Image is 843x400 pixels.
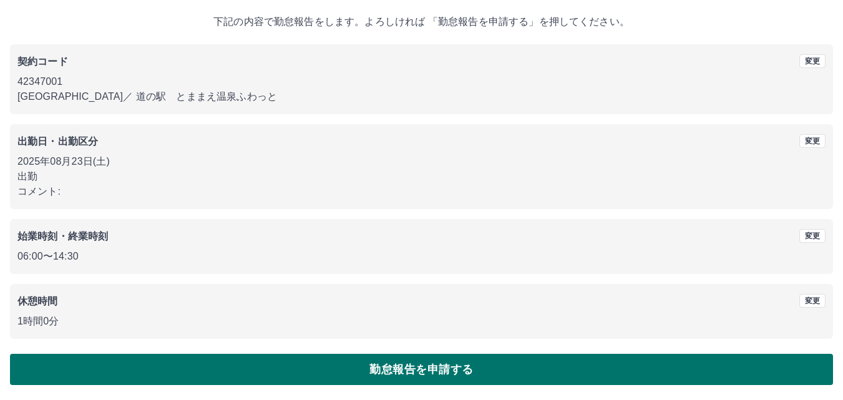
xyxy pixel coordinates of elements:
[799,229,826,243] button: 変更
[17,184,826,199] p: コメント:
[17,56,68,67] b: 契約コード
[17,74,826,89] p: 42347001
[799,134,826,148] button: 変更
[17,154,826,169] p: 2025年08月23日(土)
[17,89,826,104] p: [GEOGRAPHIC_DATA] ／ 道の駅 とままえ温泉ふわっと
[17,296,58,306] b: 休憩時間
[799,294,826,308] button: 変更
[10,14,833,29] p: 下記の内容で勤怠報告をします。よろしければ 「勤怠報告を申請する」を押してください。
[10,354,833,385] button: 勤怠報告を申請する
[17,169,826,184] p: 出勤
[17,314,826,329] p: 1時間0分
[17,249,826,264] p: 06:00 〜 14:30
[17,231,108,241] b: 始業時刻・終業時刻
[17,136,98,147] b: 出勤日・出勤区分
[799,54,826,68] button: 変更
